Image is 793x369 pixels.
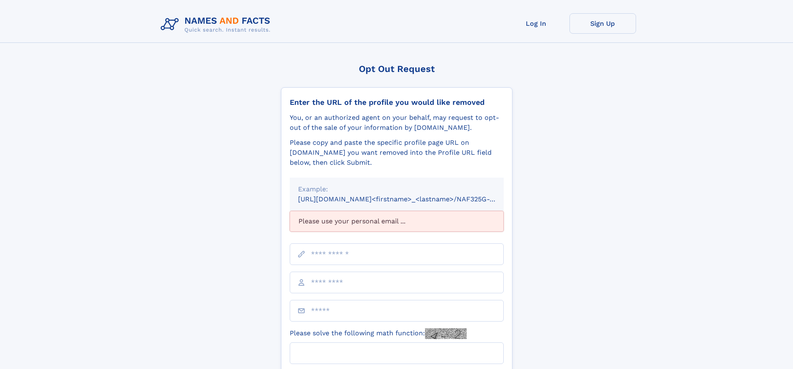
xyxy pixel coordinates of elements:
div: Enter the URL of the profile you would like removed [290,98,504,107]
label: Please solve the following math function: [290,328,467,339]
div: Example: [298,184,495,194]
small: [URL][DOMAIN_NAME]<firstname>_<lastname>/NAF325G-xxxxxxxx [298,195,520,203]
div: Opt Out Request [281,64,512,74]
div: Please use your personal email ... [290,211,504,232]
img: Logo Names and Facts [157,13,277,36]
a: Log In [503,13,569,34]
div: Please copy and paste the specific profile page URL on [DOMAIN_NAME] you want removed into the Pr... [290,138,504,168]
div: You, or an authorized agent on your behalf, may request to opt-out of the sale of your informatio... [290,113,504,133]
a: Sign Up [569,13,636,34]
